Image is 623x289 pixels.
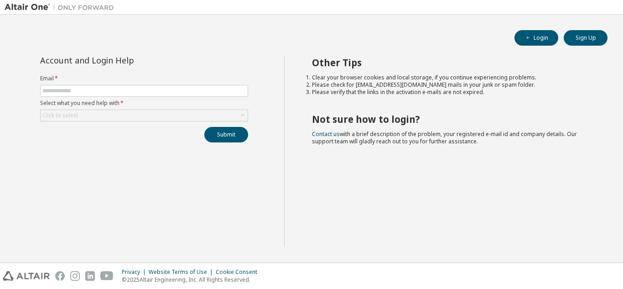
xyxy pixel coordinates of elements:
[564,30,607,46] button: Sign Up
[42,112,78,119] div: Click to select
[122,268,149,276] div: Privacy
[312,130,577,145] span: with a brief description of the problem, your registered e-mail id and company details. Our suppo...
[85,271,95,281] img: linkedin.svg
[149,268,216,276] div: Website Terms of Use
[216,268,263,276] div: Cookie Consent
[312,74,592,81] li: Clear your browser cookies and local storage, if you continue experiencing problems.
[5,3,119,12] img: Altair One
[70,271,80,281] img: instagram.svg
[312,113,592,125] h2: Not sure how to login?
[41,110,248,121] div: Click to select
[514,30,558,46] button: Login
[122,276,263,284] p: © 2025 Altair Engineering, Inc. All Rights Reserved.
[55,271,65,281] img: facebook.svg
[312,81,592,89] li: Please check for [EMAIL_ADDRESS][DOMAIN_NAME] mails in your junk or spam folder.
[204,127,248,142] button: Submit
[40,75,248,82] label: Email
[3,271,50,281] img: altair_logo.svg
[40,57,207,64] div: Account and Login Help
[312,57,592,68] h2: Other Tips
[40,100,248,107] label: Select what you need help with
[312,89,592,96] li: Please verify that the links in the activation e-mails are not expired.
[100,271,114,281] img: youtube.svg
[312,130,340,138] a: Contact us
